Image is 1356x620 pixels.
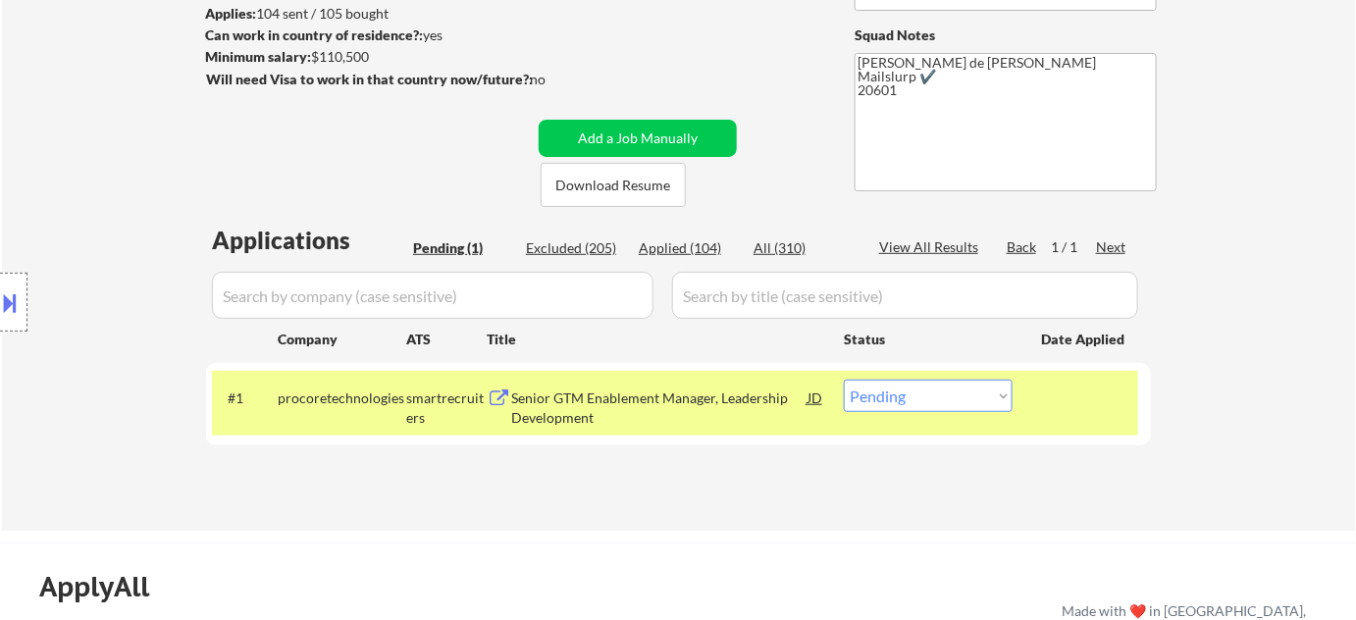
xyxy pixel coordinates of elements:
[1007,237,1038,257] div: Back
[806,380,825,415] div: JD
[212,272,653,319] input: Search by company (case sensitive)
[205,26,526,45] div: yes
[539,120,737,157] button: Add a Job Manually
[672,272,1138,319] input: Search by title (case sensitive)
[1096,237,1127,257] div: Next
[487,330,825,349] div: Title
[205,4,532,24] div: 104 sent / 105 bought
[639,238,737,258] div: Applied (104)
[205,48,311,65] strong: Minimum salary:
[406,388,487,427] div: smartrecruiters
[855,26,1157,45] div: Squad Notes
[413,238,511,258] div: Pending (1)
[206,71,533,87] strong: Will need Visa to work in that country now/future?:
[511,388,808,427] div: Senior GTM Enablement Manager, Leadership Development
[1051,237,1096,257] div: 1 / 1
[39,570,172,603] div: ApplyAll
[879,237,984,257] div: View All Results
[205,5,256,22] strong: Applies:
[530,70,586,89] div: no
[844,321,1013,356] div: Status
[205,26,423,43] strong: Can work in country of residence?:
[526,238,624,258] div: Excluded (205)
[541,163,686,207] button: Download Resume
[406,330,487,349] div: ATS
[1041,330,1127,349] div: Date Applied
[754,238,852,258] div: All (310)
[205,47,532,67] div: $110,500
